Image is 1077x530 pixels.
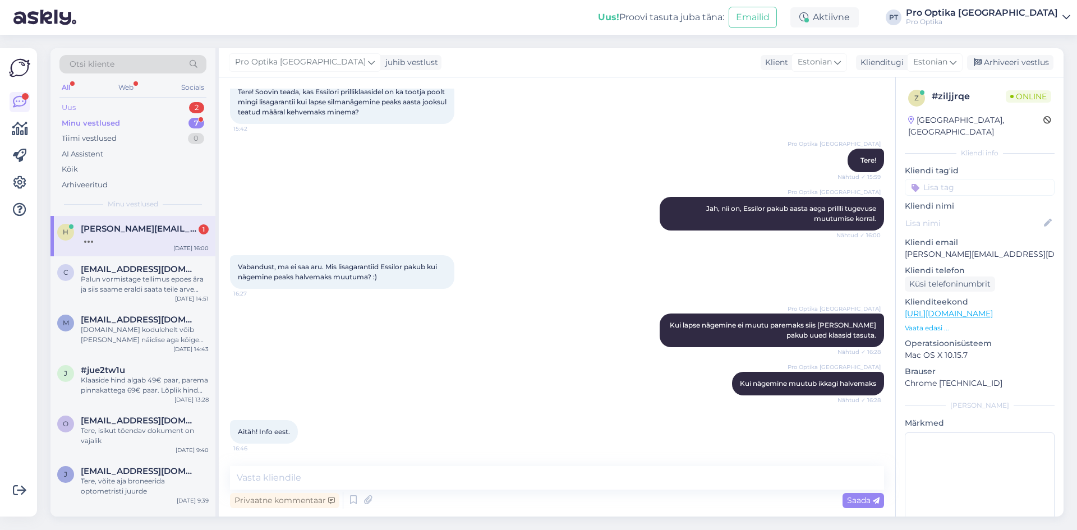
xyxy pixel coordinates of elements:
[598,12,619,22] b: Uus!
[173,244,209,252] div: [DATE] 16:00
[238,427,290,436] span: Aitäh! Info eest.
[914,94,919,102] span: z
[174,395,209,404] div: [DATE] 13:28
[188,133,204,144] div: 0
[788,305,881,313] span: Pro Optika [GEOGRAPHIC_DATA]
[906,8,1070,26] a: Pro Optika [GEOGRAPHIC_DATA]Pro Optika
[381,57,438,68] div: juhib vestlust
[905,308,993,319] a: [URL][DOMAIN_NAME]
[706,204,878,223] span: Jah, nii on, Essilor pakub aasta aega prillli tugevuse muutumise korral.
[62,179,108,191] div: Arhiveeritud
[81,325,209,345] div: [DOMAIN_NAME] kodulehelt võib [PERSON_NAME] näidise aga kõige parem on külastada poodi seal on su...
[905,400,1055,411] div: [PERSON_NAME]
[199,224,209,234] div: 1
[62,164,78,175] div: Kõik
[837,173,881,181] span: Nähtud ✓ 15:59
[108,199,158,209] span: Minu vestlused
[81,365,125,375] span: #jue2tw1u
[70,58,114,70] span: Otsi kliente
[233,444,275,453] span: 16:46
[906,8,1058,17] div: Pro Optika [GEOGRAPHIC_DATA]
[905,366,1055,377] p: Brauser
[62,133,117,144] div: Tiimi vestlused
[905,237,1055,248] p: Kliendi email
[905,276,995,292] div: Küsi telefoninumbrit
[905,165,1055,177] p: Kliendi tag'id
[788,140,881,148] span: Pro Optika [GEOGRAPHIC_DATA]
[670,321,878,339] span: Kui lapse nägemine ei muutu paremaks siis [PERSON_NAME] pakub uued klaasid tasuta.
[913,56,947,68] span: Estonian
[176,446,209,454] div: [DATE] 9:40
[905,377,1055,389] p: Chrome [TECHNICAL_ID]
[233,125,275,133] span: 15:42
[905,417,1055,429] p: Märkmed
[188,118,204,129] div: 7
[233,289,275,298] span: 16:27
[64,470,67,478] span: j
[905,179,1055,196] input: Lisa tag
[856,57,904,68] div: Klienditugi
[798,56,832,68] span: Estonian
[967,55,1053,70] div: Arhiveeri vestlus
[837,396,881,404] span: Nähtud ✓ 16:28
[63,319,69,327] span: m
[9,57,30,79] img: Askly Logo
[847,495,880,505] span: Saada
[905,338,1055,349] p: Operatsioonisüsteem
[905,323,1055,333] p: Vaata edasi ...
[905,217,1042,229] input: Lisa nimi
[788,363,881,371] span: Pro Optika [GEOGRAPHIC_DATA]
[1006,90,1051,103] span: Online
[598,11,724,24] div: Proovi tasuta juba täna:
[173,345,209,353] div: [DATE] 14:43
[177,496,209,505] div: [DATE] 9:39
[64,369,67,377] span: j
[189,102,204,113] div: 2
[175,294,209,303] div: [DATE] 14:51
[81,274,209,294] div: Palun vormistage tellimus epoes ära ja siis saame eraldi saata teile arve paki saatmise [PERSON_N...
[860,156,876,164] span: Tere!
[905,248,1055,260] p: [PERSON_NAME][EMAIL_ADDRESS][DOMAIN_NAME]
[62,149,103,160] div: AI Assistent
[63,420,68,428] span: o
[932,90,1006,103] div: # ziljjrqe
[179,80,206,95] div: Socials
[81,416,197,426] span: ostrakanette@gmail.com
[116,80,136,95] div: Web
[905,296,1055,308] p: Klienditeekond
[230,493,339,508] div: Privaatne kommentaar
[63,268,68,276] span: c
[729,7,777,28] button: Emailid
[59,80,72,95] div: All
[81,375,209,395] div: Klaaside hind algab 49€ paar, parema pinnakattega 69€ paar. Lõplik hind siiski selgub pärast visi...
[837,348,881,356] span: Nähtud ✓ 16:28
[740,379,876,388] span: Kui nägemine muutub ikkagi halvemaks
[836,231,881,239] span: Nähtud ✓ 16:00
[908,114,1043,138] div: [GEOGRAPHIC_DATA], [GEOGRAPHIC_DATA]
[81,315,197,325] span: mari.aasmae@gmail.com
[905,265,1055,276] p: Kliendi telefon
[788,188,881,196] span: Pro Optika [GEOGRAPHIC_DATA]
[62,118,120,129] div: Minu vestlused
[63,228,68,236] span: h
[905,200,1055,212] p: Kliendi nimi
[886,10,901,25] div: PT
[761,57,788,68] div: Klient
[81,466,197,476] span: jansedrik5@gmail.com
[905,148,1055,158] div: Kliendi info
[790,7,859,27] div: Aktiivne
[81,476,209,496] div: Tere, võite aja broneerida optometristi juurde
[905,349,1055,361] p: Mac OS X 10.15.7
[235,56,366,68] span: Pro Optika [GEOGRAPHIC_DATA]
[81,224,197,234] span: hille.allmae@gmail.com
[81,426,209,446] div: Tere, isikut tõendav dokument on vajalik
[62,102,76,113] div: Uus
[238,87,448,116] span: Tere! Soovin teada, kas Essilori prilliklaasidel on ka tootja poolt mingi lisagarantii kui lapse ...
[906,17,1058,26] div: Pro Optika
[81,264,197,274] span: candymaniac1@gmail.com
[238,262,439,281] span: Vabandust, ma ei saa aru. Mis lisagarantiid Essilor pakub kui nägemine peaks halvemaks muutuma? :)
